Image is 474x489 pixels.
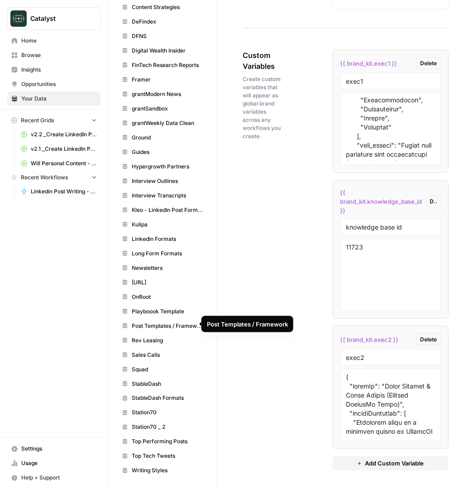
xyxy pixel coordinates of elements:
[118,159,208,174] a: Hypergrowth Partners
[118,246,208,261] a: Long Form Formats
[132,32,204,40] span: DFNS
[132,467,204,475] span: Writing Styles
[7,171,101,184] button: Recent Workflows
[132,221,204,229] span: Kulipa
[132,18,204,26] span: DeFindex
[7,7,101,30] button: Workspace: Catalyst
[132,452,204,460] span: Top Tech Tweets
[118,261,208,275] a: Newsletters
[132,409,204,417] span: Station70
[17,156,101,171] a: Will Personal Content - [DATE]
[118,58,208,72] a: FinTech Research Reports
[132,90,204,98] span: grantModern News
[31,130,97,139] span: v2.2 _Create LinkedIn Posts from Template - powersteps Grid
[132,148,204,156] span: Guides
[7,91,101,106] a: Your Data
[365,459,424,468] span: Add Custom Variable
[132,192,204,200] span: Interview Transcripts
[118,232,208,246] a: Linkedin Formats
[243,75,282,140] span: Create custom variables that will appear as global brand variables across any workflows you create.
[346,243,435,307] textarea: 11723
[118,377,208,391] a: StableDash
[7,471,101,485] button: Help + Support
[132,351,204,359] span: Sales Calls
[21,116,54,125] span: Recent Grids
[132,264,204,272] span: Newsletters
[118,406,208,420] a: Station70
[118,435,208,449] a: Top Performing Posts
[416,58,441,69] button: Delete
[132,235,204,243] span: Linkedin Formats
[118,464,208,478] a: Writing Styles
[118,290,208,304] a: OnRoot
[132,423,204,431] span: Station70 _ 2
[132,307,204,316] span: Playboook Template
[118,217,208,232] a: Kulipa
[118,72,208,87] a: Framer
[132,278,204,287] span: [URL]
[132,336,204,345] span: Rev Leasing
[17,184,101,199] a: Linkedin Post Writing - [DATE]
[346,353,435,361] input: Variable Name
[118,420,208,435] a: Station70 _ 2
[21,37,97,45] span: Home
[17,142,101,156] a: v2.1 _Create LinkedIn Posts from Template Grid
[430,197,437,206] span: Delete
[132,163,204,171] span: Hypergrowth Partners
[7,442,101,456] a: Settings
[118,43,208,58] a: Digital Wealth Insider
[118,188,208,203] a: Interview Transcripts
[7,48,101,62] a: Browse
[346,97,435,161] textarea: { "lorem_ip": "Dol Sita-Consec Adipiscinge", "seddoe_temporinc": "U labore etdolorem al eni 'Admi...
[132,119,204,127] span: grantWeekly Data Clean
[7,34,101,48] a: Home
[132,438,204,446] span: Top Performing Posts
[7,77,101,91] a: Opportunities
[420,59,437,67] span: Delete
[21,80,97,88] span: Opportunities
[420,336,437,344] span: Delete
[118,29,208,43] a: DFNS
[118,275,208,290] a: [URL]
[340,335,398,344] span: {{ brand_kit.exec2 }}
[10,10,27,27] img: Catalyst Logo
[118,145,208,159] a: Guides
[346,373,435,437] textarea: { "loremIp": "Dolor Sitamet & Conse Adipis (Elitsed DoeiusMo Tempo)", "incidiDuntutlab": [ "Etdol...
[118,101,208,116] a: grantSandbox
[132,47,204,55] span: Digital Wealth Insider
[132,394,204,403] span: StableDash Formats
[132,322,204,330] span: Post Templates / Framework
[132,61,204,69] span: FinTech Research Reports
[31,145,97,153] span: v2.1 _Create LinkedIn Posts from Template Grid
[31,159,97,168] span: Will Personal Content - [DATE]
[132,365,204,374] span: Squad
[132,3,204,11] span: Content Strategies
[118,130,208,145] a: Ground
[21,173,68,182] span: Recent Workflows
[30,14,85,23] span: Catalyst
[132,105,204,113] span: grantSandbox
[132,76,204,84] span: Framer
[118,174,208,188] a: Interview Outlines
[132,249,204,258] span: Long Form Formats
[346,223,435,231] input: Variable Name
[118,203,208,217] a: Kleo - LinkedIn Post Formats
[132,177,204,185] span: Interview Outlines
[132,206,204,214] span: Kleo - LinkedIn Post Formats
[21,474,97,482] span: Help + Support
[118,333,208,348] a: Rev Leasing
[7,114,101,127] button: Recent Grids
[118,304,208,319] a: Playboook Template
[340,59,397,68] span: {{ brand_kit.exec1 }}
[21,95,97,103] span: Your Data
[118,116,208,130] a: grantWeekly Data Clean
[7,62,101,77] a: Insights
[31,187,97,196] span: Linkedin Post Writing - [DATE]
[132,134,204,142] span: Ground
[118,14,208,29] a: DeFindex
[7,456,101,471] a: Usage
[132,293,204,301] span: OnRoot
[416,334,441,345] button: Delete
[21,66,97,74] span: Insights
[118,319,208,333] a: Post Templates / Framework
